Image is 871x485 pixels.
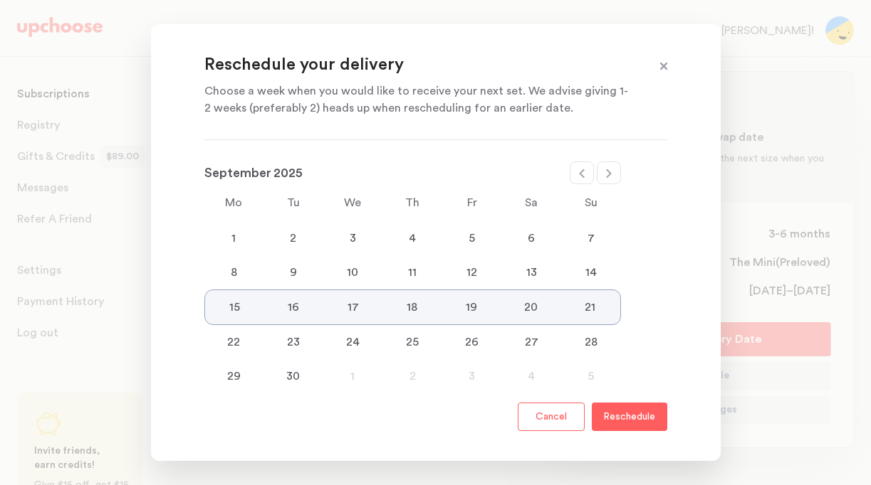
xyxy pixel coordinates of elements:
div: 6 [501,230,561,247]
div: 1 [204,230,264,247]
div: 11 [382,264,442,281]
p: Choose a week when you would like to receive your next set. We advise giving 1-2 weeks (preferabl... [204,82,632,117]
div: 1 [323,368,383,385]
div: 19 [442,299,501,316]
div: 2 [382,368,442,385]
div: 7 [561,230,621,247]
div: Su [561,194,621,211]
div: Th [382,194,442,211]
div: 18 [382,299,442,316]
div: 29 [204,368,264,385]
div: 27 [501,334,561,351]
div: 5 [561,368,621,385]
div: 21 [560,299,620,316]
div: We [323,194,383,211]
div: 13 [501,264,561,281]
div: 3 [323,230,383,247]
div: 4 [501,368,561,385]
div: 4 [382,230,442,247]
div: 28 [561,334,621,351]
div: Mo [204,194,264,211]
div: 22 [204,334,264,351]
p: Reschedule your delivery [204,54,632,77]
div: 25 [382,334,442,351]
div: 5 [442,230,502,247]
p: Reschedule [603,408,655,425]
div: 12 [442,264,502,281]
div: 2 [264,230,323,247]
div: 16 [264,299,323,316]
button: Cancel [518,403,585,431]
div: Fr [442,194,502,211]
div: 3 [442,368,502,385]
div: 30 [264,368,323,385]
div: 9 [264,264,323,281]
div: 17 [323,299,382,316]
div: 10 [323,264,383,281]
button: Reschedule [592,403,667,431]
div: 14 [561,264,621,281]
div: 8 [204,264,264,281]
div: 20 [501,299,560,316]
div: 26 [442,334,502,351]
div: 24 [323,334,383,351]
div: Tu [264,194,323,211]
div: Sa [501,194,561,211]
div: 23 [264,334,323,351]
div: 15 [205,299,264,316]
